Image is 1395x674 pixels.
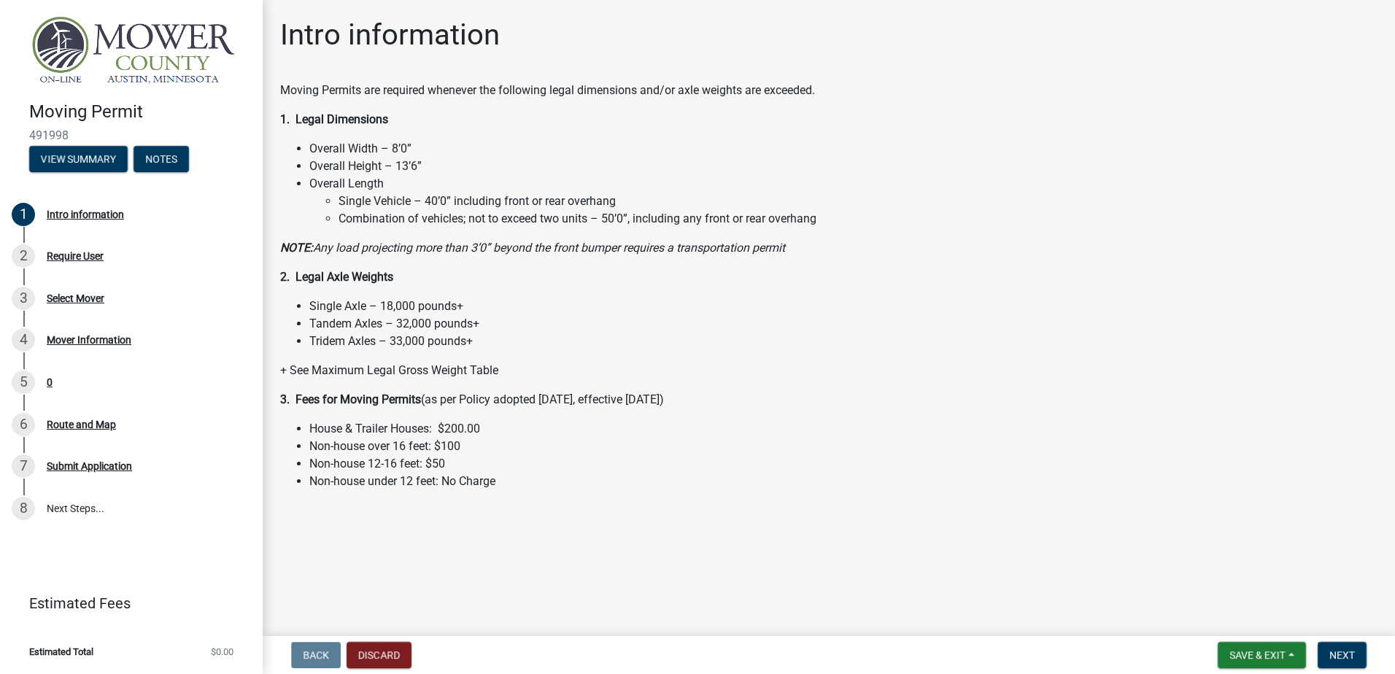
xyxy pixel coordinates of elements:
[280,270,393,284] strong: 2. Legal Axle Weights
[280,112,388,126] strong: 1. Legal Dimensions
[12,413,35,436] div: 6
[47,209,124,220] div: Intro information
[29,146,128,172] button: View Summary
[347,642,411,668] button: Discard
[291,642,341,668] button: Back
[339,193,1377,210] li: Single Vehicle – 40’0” including front or rear overhang
[29,154,128,166] wm-modal-confirm: Summary
[309,455,1377,473] li: Non-house 12-16 feet: $50
[309,473,1377,490] li: Non-house under 12 feet: No Charge
[280,391,1377,408] p: (as per Policy adopted [DATE], effective [DATE])
[47,419,116,430] div: Route and Map
[29,647,93,656] span: Estimated Total
[280,241,785,255] i: Any load projecting more than 3’0” beyond the front bumper requires a transportation permit
[309,175,1377,228] li: Overall Length
[12,497,35,520] div: 8
[309,158,1377,175] li: Overall Height – 13’6”
[12,244,35,268] div: 2
[339,210,1377,228] li: Combination of vehicles; not to exceed two units – 50’0”, including any front or rear overhang
[280,241,313,255] strong: NOTE:
[280,362,1377,379] p: + See Maximum Legal Gross Weight Table
[29,101,251,123] h4: Moving Permit
[280,82,1377,99] p: Moving Permits are required whenever the following legal dimensions and/or axle weights are excee...
[29,15,239,86] img: Mower County, Minnesota
[211,647,233,656] span: $0.00
[12,287,35,310] div: 3
[12,589,239,618] a: Estimated Fees
[47,461,132,471] div: Submit Application
[309,333,1377,350] li: Tridem Axles – 33,000 pounds+
[1218,642,1306,668] button: Save & Exit
[134,154,189,166] wm-modal-confirm: Notes
[12,454,35,478] div: 7
[309,315,1377,333] li: Tandem Axles – 32,000 pounds+
[303,649,329,661] span: Back
[12,328,35,352] div: 4
[1329,649,1355,661] span: Next
[134,146,189,172] button: Notes
[47,335,131,345] div: Mover Information
[47,377,53,387] div: 0
[12,203,35,226] div: 1
[12,371,35,394] div: 5
[1229,649,1286,661] span: Save & Exit
[309,140,1377,158] li: Overall Width – 8’0”
[309,438,1377,455] li: Non-house over 16 feet: $100
[29,128,233,142] span: 491998
[47,293,104,303] div: Select Mover
[309,420,1377,438] li: House & Trailer Houses: $200.00
[47,251,104,261] div: Require User
[280,392,421,406] strong: 3. Fees for Moving Permits
[309,298,1377,315] li: Single Axle – 18,000 pounds+
[280,18,500,53] h1: Intro information
[1318,642,1367,668] button: Next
